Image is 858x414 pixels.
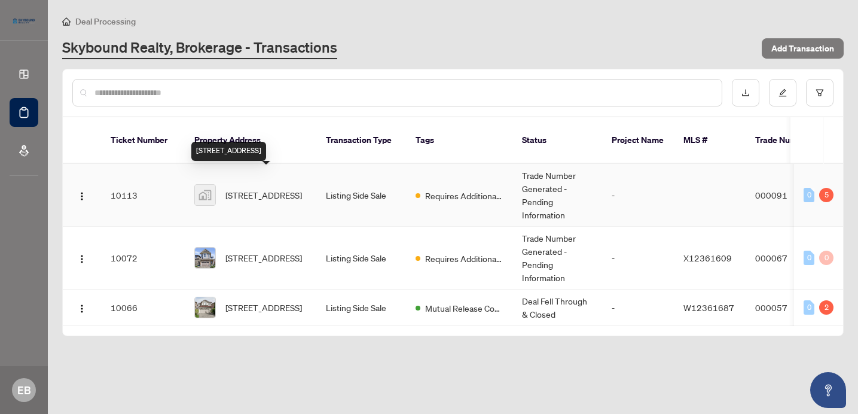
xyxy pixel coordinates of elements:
[746,117,829,164] th: Trade Number
[819,251,833,265] div: 0
[683,252,732,263] span: X12361609
[778,89,787,97] span: edit
[17,382,31,398] span: EB
[191,142,266,161] div: [STREET_ADDRESS]
[75,16,136,27] span: Deal Processing
[195,248,215,268] img: thumbnail-img
[819,300,833,315] div: 2
[819,188,833,202] div: 5
[810,372,846,408] button: Open asap
[77,254,87,264] img: Logo
[602,164,674,227] td: -
[77,191,87,201] img: Logo
[746,290,829,326] td: 000057
[72,298,91,317] button: Logo
[816,89,824,97] span: filter
[512,117,602,164] th: Status
[683,302,734,313] span: W12361687
[316,290,406,326] td: Listing Side Sale
[425,252,503,265] span: Requires Additional Docs
[101,290,185,326] td: 10066
[225,188,302,202] span: [STREET_ADDRESS]
[72,248,91,267] button: Logo
[225,251,302,264] span: [STREET_ADDRESS]
[602,290,674,326] td: -
[316,164,406,227] td: Listing Side Sale
[602,117,674,164] th: Project Name
[10,15,38,27] img: logo
[602,227,674,290] td: -
[425,302,503,315] span: Mutual Release Completed
[512,227,602,290] td: Trade Number Generated - Pending Information
[804,300,814,315] div: 0
[225,301,302,314] span: [STREET_ADDRESS]
[804,188,814,202] div: 0
[406,117,512,164] th: Tags
[62,17,71,26] span: home
[769,79,796,106] button: edit
[72,185,91,205] button: Logo
[806,79,833,106] button: filter
[195,185,215,205] img: thumbnail-img
[316,227,406,290] td: Listing Side Sale
[185,117,316,164] th: Property Address
[101,164,185,227] td: 10113
[101,117,185,164] th: Ticket Number
[425,189,503,202] span: Requires Additional Docs
[512,164,602,227] td: Trade Number Generated - Pending Information
[732,79,759,106] button: download
[512,290,602,326] td: Deal Fell Through & Closed
[62,38,337,59] a: Skybound Realty, Brokerage - Transactions
[101,227,185,290] td: 10072
[741,89,750,97] span: download
[77,304,87,313] img: Logo
[762,38,844,59] button: Add Transaction
[746,164,829,227] td: 000091
[771,39,834,58] span: Add Transaction
[674,117,746,164] th: MLS #
[316,117,406,164] th: Transaction Type
[195,297,215,318] img: thumbnail-img
[804,251,814,265] div: 0
[746,227,829,290] td: 000067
